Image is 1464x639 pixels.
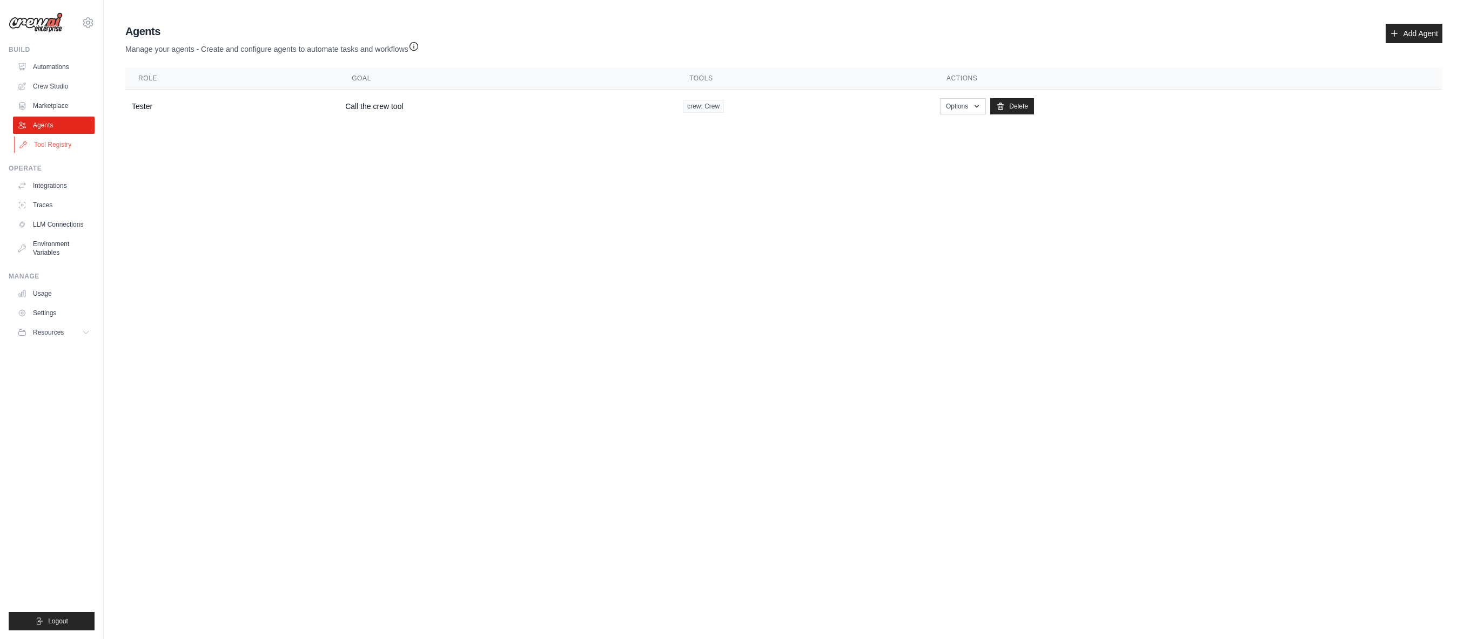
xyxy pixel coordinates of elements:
[13,97,95,114] a: Marketplace
[13,117,95,134] a: Agents
[13,58,95,76] a: Automations
[13,324,95,341] button: Resources
[48,617,68,626] span: Logout
[9,272,95,281] div: Manage
[9,12,63,33] img: Logo
[14,136,96,153] a: Tool Registry
[13,177,95,194] a: Integrations
[339,67,676,90] th: Goal
[683,100,724,113] span: crew: Crew
[125,67,339,90] th: Role
[13,285,95,302] a: Usage
[13,216,95,233] a: LLM Connections
[13,196,95,214] a: Traces
[339,90,676,124] td: Call the crew tool
[125,24,419,39] h2: Agents
[125,90,339,124] td: Tester
[9,45,95,54] div: Build
[676,67,934,90] th: Tools
[13,304,95,322] a: Settings
[13,235,95,261] a: Environment Variables
[990,98,1034,114] a: Delete
[33,328,64,337] span: Resources
[13,78,95,95] a: Crew Studio
[125,39,419,55] p: Manage your agents - Create and configure agents to automate tasks and workflows
[934,67,1442,90] th: Actions
[1386,24,1442,43] a: Add Agent
[940,98,986,114] button: Options
[9,164,95,173] div: Operate
[9,612,95,630] button: Logout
